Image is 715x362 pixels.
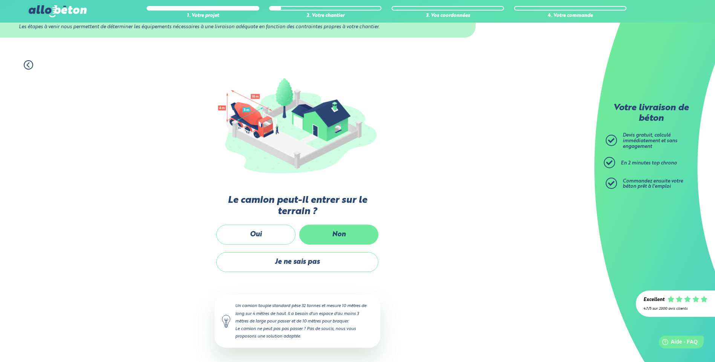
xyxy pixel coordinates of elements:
[623,133,677,149] span: Devis gratuit, calculé immédiatement et sans engagement
[19,24,456,30] div: Les étapes à venir nous permettent de déterminer les équipements nécessaires à une livraison adéq...
[623,179,683,189] span: Commandez ensuite votre béton prêt à l'emploi
[643,297,664,303] div: Excellent
[648,333,707,354] iframe: Help widget launcher
[216,252,378,272] label: Je ne sais pas
[621,161,677,166] span: En 2 minutes top chrono
[392,13,504,19] div: 3. Vos coordonnées
[514,13,626,19] div: 4. Votre commande
[214,195,380,217] label: Le camion peut-il entrer sur le terrain ?
[147,13,259,19] div: 1. Votre projet
[608,103,694,124] p: Votre livraison de béton
[29,5,87,17] img: allobéton
[269,13,381,19] div: 2. Votre chantier
[299,225,378,245] label: Non
[216,225,295,245] label: Oui
[643,307,707,311] div: 4.7/5 sur 2300 avis clients
[214,295,380,348] div: Un camion toupie standard pèse 32 tonnes et mesure 10 mètres de long sur 4 mètres de haut. Il a b...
